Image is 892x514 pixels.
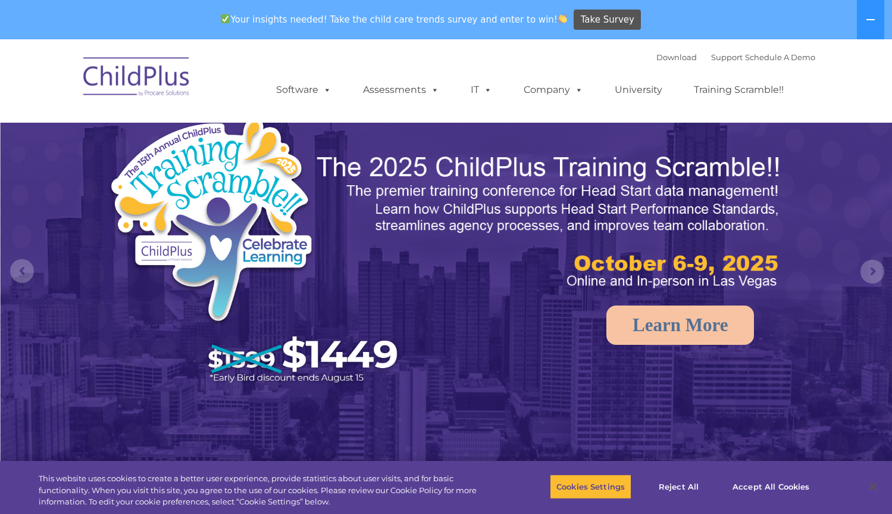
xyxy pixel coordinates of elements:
[165,79,202,88] span: Last name
[860,473,886,500] button: Close
[165,127,216,136] span: Phone number
[459,78,504,102] a: IT
[512,78,595,102] a: Company
[726,474,816,499] button: Accept All Cookies
[221,14,230,23] img: ✅
[77,49,196,108] img: ChildPlus by Procare Solutions
[682,78,796,102] a: Training Scramble!!
[39,473,490,508] div: This website uses cookies to create a better user experience, provide statistics about user visit...
[216,8,572,31] span: Your insights needed! Take the child care trends survey and enter to win!
[656,52,815,62] font: |
[264,78,343,102] a: Software
[656,52,697,62] a: Download
[574,10,641,30] a: Take Survey
[581,10,634,30] span: Take Survey
[606,306,754,345] a: Learn More
[711,52,743,62] a: Support
[745,52,815,62] a: Schedule A Demo
[603,78,674,102] a: University
[351,78,451,102] a: Assessments
[558,14,567,23] img: 👏
[641,474,716,499] button: Reject All
[550,474,631,499] button: Cookies Settings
